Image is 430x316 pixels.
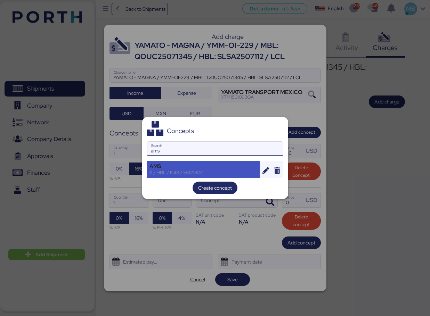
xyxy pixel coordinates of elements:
[167,128,194,134] div: Concepts
[149,163,258,169] div: AMS
[193,182,237,194] button: Create concept
[198,184,232,192] span: Create concept
[149,169,258,176] div: $ / HBL / E48 / 55121800
[147,142,283,156] input: Search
